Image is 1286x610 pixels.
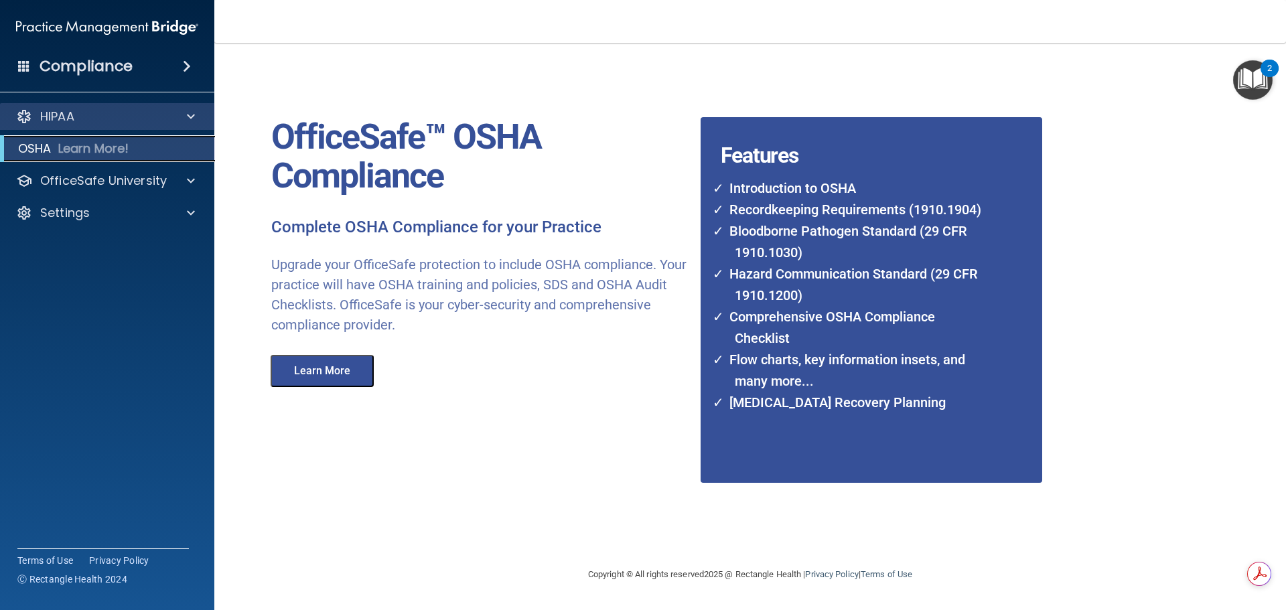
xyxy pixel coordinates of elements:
div: Copyright © All rights reserved 2025 @ Rectangle Health | | [506,553,995,596]
p: Complete OSHA Compliance for your Practice [271,217,691,238]
p: OfficeSafe™ OSHA Compliance [271,118,691,196]
h4: Features [701,117,1007,144]
div: 2 [1267,68,1272,86]
img: PMB logo [16,14,198,41]
a: Privacy Policy [805,569,858,579]
li: Introduction to OSHA [721,177,989,199]
a: Learn More [261,366,387,376]
li: [MEDICAL_DATA] Recovery Planning [721,392,989,413]
button: Open Resource Center, 2 new notifications [1233,60,1273,100]
a: Privacy Policy [89,554,149,567]
h4: Compliance [40,57,133,76]
p: OSHA [18,141,52,157]
a: Terms of Use [17,554,73,567]
p: Upgrade your OfficeSafe protection to include OSHA compliance. Your practice will have OSHA train... [271,254,691,335]
p: OfficeSafe University [40,173,167,189]
a: Settings [16,205,195,221]
li: Recordkeeping Requirements (1910.1904) [721,199,989,220]
a: OfficeSafe University [16,173,195,189]
p: Settings [40,205,90,221]
button: Learn More [271,355,374,387]
span: Ⓒ Rectangle Health 2024 [17,573,127,586]
li: Flow charts, key information insets, and many more... [721,349,989,392]
a: HIPAA [16,108,195,125]
li: Bloodborne Pathogen Standard (29 CFR 1910.1030) [721,220,989,263]
li: Comprehensive OSHA Compliance Checklist [721,306,989,349]
a: Terms of Use [861,569,912,579]
p: Learn More! [58,141,129,157]
li: Hazard Communication Standard (29 CFR 1910.1200) [721,263,989,306]
p: HIPAA [40,108,74,125]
